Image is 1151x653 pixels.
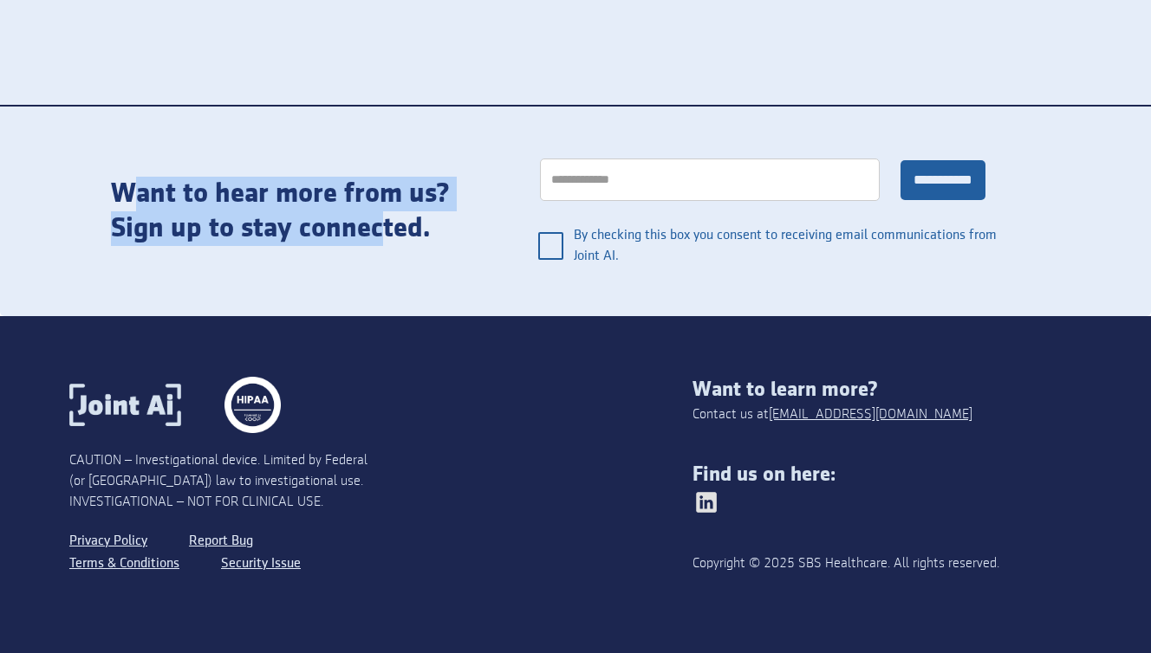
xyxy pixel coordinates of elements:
div: CAUTION – Investigational device. Limited by Federal (or [GEOGRAPHIC_DATA]) law to investigationa... [69,450,381,513]
form: general interest [521,141,1005,281]
div: Copyright © 2025 SBS Healthcare. All rights reserved. [693,553,1004,574]
div: Contact us at [693,404,972,425]
a: Security Issue [221,553,301,575]
div: Want to hear more from us? Sign up to stay connected. [111,177,486,246]
div: Want to learn more? [693,378,1082,402]
a: Privacy Policy [69,530,147,553]
div: Find us on here: [693,462,1082,487]
a: Terms & Conditions [69,553,179,575]
a: [EMAIL_ADDRESS][DOMAIN_NAME] [769,404,972,425]
a: Report Bug [189,530,253,553]
span: By checking this box you consent to receiving email communications from Joint AI. [574,215,1005,277]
